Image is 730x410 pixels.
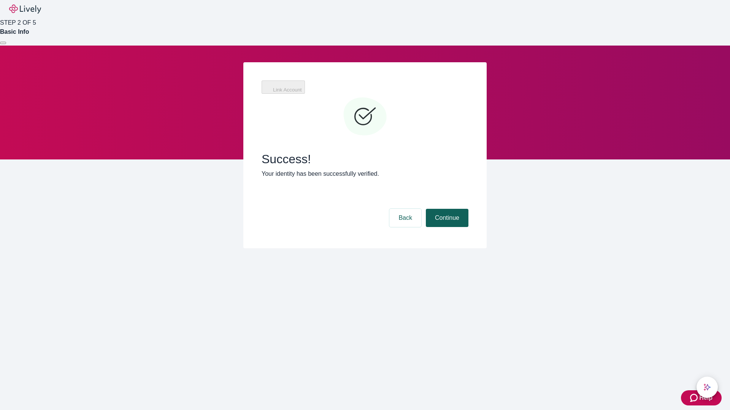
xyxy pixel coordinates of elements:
[426,209,468,227] button: Continue
[697,377,718,398] button: chat
[9,5,41,14] img: Lively
[703,383,711,391] svg: Lively AI Assistant
[262,80,305,94] button: Link Account
[342,94,388,140] svg: Checkmark icon
[690,393,699,402] svg: Zendesk support icon
[262,152,468,166] span: Success!
[699,393,713,402] span: Help
[389,209,421,227] button: Back
[681,390,722,405] button: Zendesk support iconHelp
[262,169,468,178] p: Your identity has been successfully verified.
